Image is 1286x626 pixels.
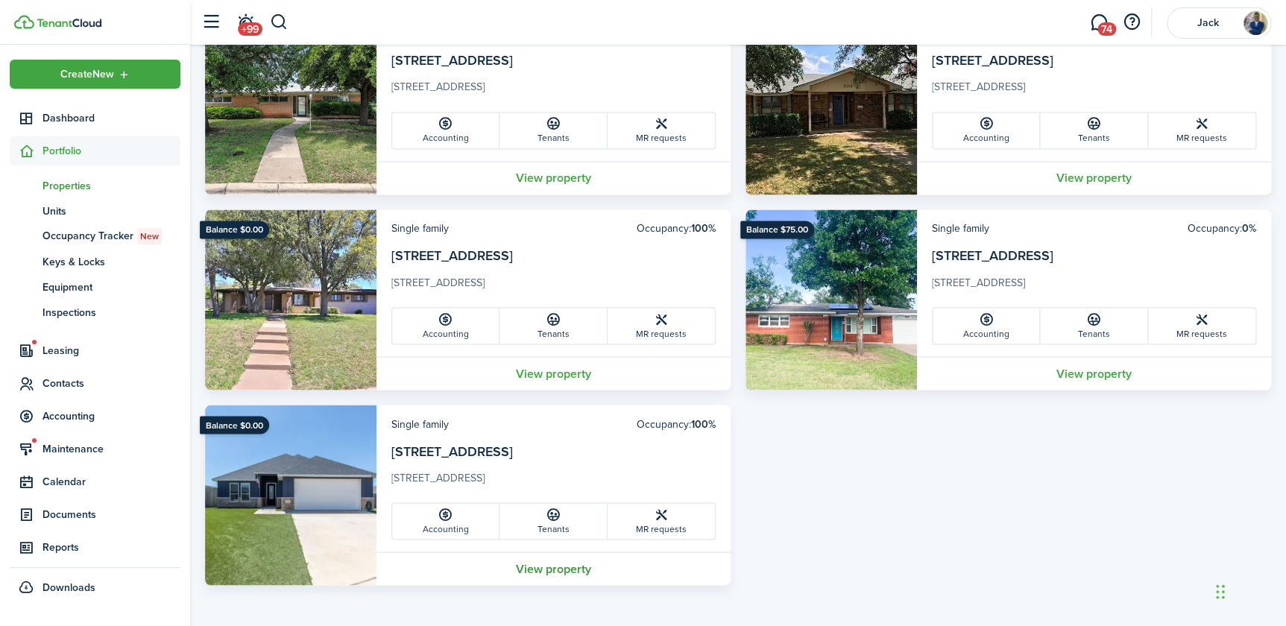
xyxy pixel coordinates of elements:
[376,356,731,390] a: View property
[42,228,180,244] span: Occupancy Tracker
[499,503,607,539] a: Tenants
[42,441,180,457] span: Maintenance
[1244,11,1267,35] img: Jack
[140,230,159,243] span: New
[1148,113,1255,148] a: MR requests
[42,143,180,159] span: Portfolio
[10,173,180,198] a: Properties
[42,376,180,391] span: Contacts
[205,14,376,195] img: Property avatar
[376,161,731,195] a: View property
[42,507,180,522] span: Documents
[391,469,716,493] card-description: [STREET_ADDRESS]
[392,113,499,148] a: Accounting
[499,113,607,148] a: Tenants
[1040,308,1147,344] a: Tenants
[205,405,376,585] img: Property avatar
[42,279,180,295] span: Equipment
[391,246,513,265] a: [STREET_ADDRESS]
[1216,569,1225,614] div: Drag
[932,246,1053,265] a: [STREET_ADDRESS]
[1119,10,1144,35] button: Open resource center
[933,113,1040,148] a: Accounting
[42,540,180,555] span: Reports
[200,416,269,434] ribbon: Balance $0.00
[392,308,499,344] a: Accounting
[391,416,449,431] card-header-left: Single family
[391,79,716,103] card-description: [STREET_ADDRESS]
[933,308,1040,344] a: Accounting
[1242,221,1256,236] b: 0%
[42,305,180,320] span: Inspections
[391,51,513,70] a: [STREET_ADDRESS]
[608,503,715,539] a: MR requests
[1085,4,1113,42] a: Messaging
[42,254,180,270] span: Keys & Locks
[391,221,449,236] card-header-left: Single family
[270,10,289,35] button: Search
[932,221,989,236] card-header-left: Single family
[10,104,180,133] a: Dashboard
[1188,221,1256,236] card-header-right: Occupancy:
[231,4,259,42] a: Notifications
[740,221,814,238] ribbon: Balance $75.00
[238,22,262,36] span: +99
[200,221,269,238] ribbon: Balance $0.00
[42,178,180,194] span: Properties
[691,416,716,431] b: 100%
[42,110,180,126] span: Dashboard
[10,300,180,325] a: Inspections
[917,356,1271,390] a: View property
[917,161,1271,195] a: View property
[608,113,715,148] a: MR requests
[499,308,607,344] a: Tenants
[1097,22,1116,36] span: 74
[42,408,180,424] span: Accounting
[42,203,180,219] span: Units
[37,19,101,28] img: TenantCloud
[932,51,1053,70] a: [STREET_ADDRESS]
[1040,113,1147,148] a: Tenants
[746,14,917,195] img: Property avatar
[392,503,499,539] a: Accounting
[1211,554,1286,626] iframe: Chat Widget
[637,416,716,431] card-header-right: Occupancy:
[10,60,180,89] button: Open menu
[691,221,716,236] b: 100%
[391,274,716,298] card-description: [STREET_ADDRESS]
[932,274,1256,298] card-description: [STREET_ADDRESS]
[932,79,1256,103] card-description: [STREET_ADDRESS]
[60,69,114,80] span: Create New
[10,198,180,224] a: Units
[1148,308,1255,344] a: MR requests
[1178,18,1238,28] span: Jack
[746,209,917,390] img: Property avatar
[376,551,731,585] a: View property
[10,249,180,274] a: Keys & Locks
[14,15,34,29] img: TenantCloud
[608,308,715,344] a: MR requests
[10,274,180,300] a: Equipment
[10,533,180,562] a: Reports
[42,343,180,358] span: Leasing
[391,441,513,461] a: [STREET_ADDRESS]
[637,221,716,236] card-header-right: Occupancy:
[10,224,180,249] a: Occupancy TrackerNew
[197,8,225,37] button: Open sidebar
[42,580,95,595] span: Downloads
[42,474,180,490] span: Calendar
[205,209,376,390] img: Property avatar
